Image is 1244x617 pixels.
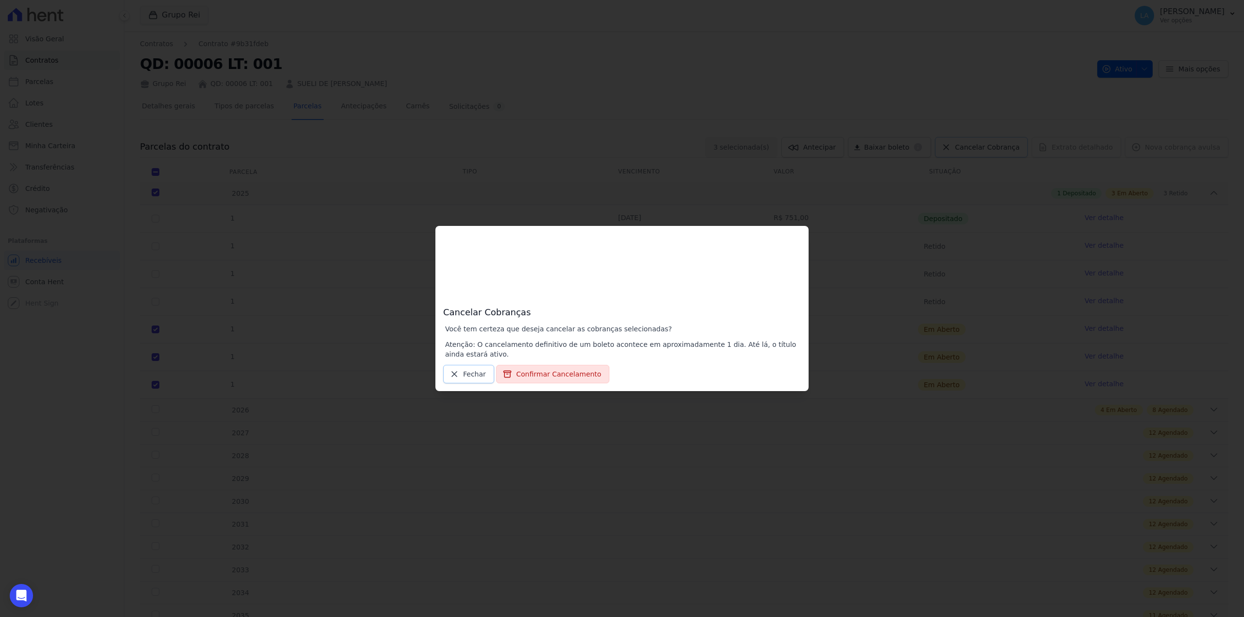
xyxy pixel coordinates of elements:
[496,365,609,383] button: Confirmar Cancelamento
[10,584,33,607] div: Open Intercom Messenger
[445,324,801,334] p: Você tem certeza que deseja cancelar as cobranças selecionadas?
[443,234,801,318] h3: Cancelar Cobranças
[463,369,486,379] span: Fechar
[445,340,801,359] p: Atenção: O cancelamento definitivo de um boleto acontece em aproximadamente 1 dia. Até lá, o títu...
[443,365,494,383] a: Fechar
